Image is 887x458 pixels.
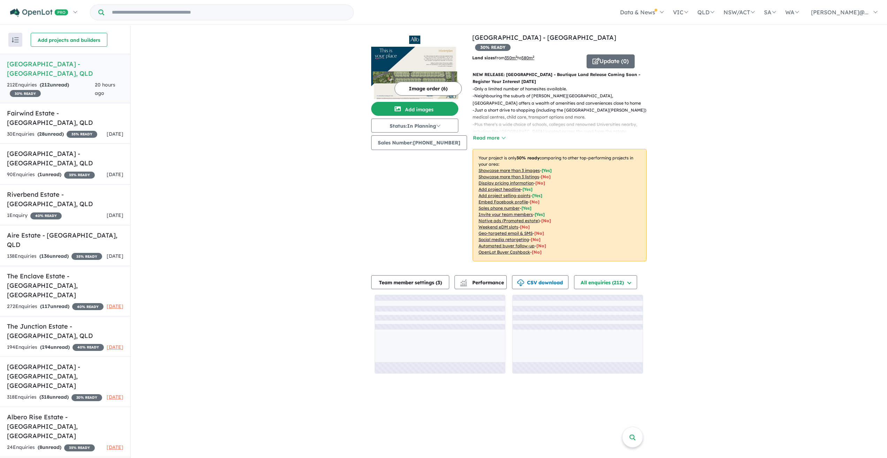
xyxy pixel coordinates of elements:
button: CSV download [512,275,568,289]
img: Alto Estate - Park Ridge [371,47,458,99]
span: 1 [39,171,42,178]
div: 272 Enquir ies [7,302,104,311]
strong: ( unread) [37,131,64,137]
u: Sales phone number [479,205,520,211]
img: sort.svg [12,37,19,43]
span: [DATE] [107,171,123,178]
span: [DATE] [107,444,123,450]
input: Try estate name, suburb, builder or developer [106,5,352,20]
span: [No] [541,218,551,223]
h5: Riverbend Estate - [GEOGRAPHIC_DATA] , QLD [7,190,123,209]
span: [DATE] [107,212,123,218]
button: Sales Number:[PHONE_NUMBER] [371,135,467,150]
img: line-chart.svg [460,279,467,283]
span: 35 % READY [64,444,95,451]
span: 136 [41,253,49,259]
u: Add project headline [479,187,521,192]
span: to [517,55,534,60]
span: [No] [532,249,542,255]
strong: ( unread) [38,444,61,450]
img: download icon [517,279,524,286]
u: Social media retargeting [479,237,529,242]
h5: Fairwind Estate - [GEOGRAPHIC_DATA] , QLD [7,108,123,127]
span: [ Yes ] [535,212,545,217]
strong: ( unread) [38,171,61,178]
span: 8 [39,444,42,450]
u: Automated buyer follow-up [479,243,535,248]
p: - Neighbouring the suburb of [PERSON_NAME][GEOGRAPHIC_DATA], [GEOGRAPHIC_DATA] offers a wealth of... [473,92,652,107]
a: Alto Estate - Park Ridge LogoAlto Estate - Park Ridge [371,33,458,99]
p: - Just a short drive to shopping (including the [GEOGRAPHIC_DATA][PERSON_NAME]), medical centres,... [473,107,652,121]
h5: [GEOGRAPHIC_DATA] - [GEOGRAPHIC_DATA] , [GEOGRAPHIC_DATA] [7,362,123,390]
span: 318 [41,394,49,400]
a: [GEOGRAPHIC_DATA] - [GEOGRAPHIC_DATA] [472,33,616,42]
span: [PERSON_NAME]@... [811,9,869,16]
p: Your project is only comparing to other top-performing projects in your area: - - - - - - - - - -... [473,149,647,261]
button: Add projects and builders [31,33,107,47]
span: 20 % READY [71,394,102,401]
span: [ No ] [530,199,540,204]
span: 40 % READY [72,303,104,310]
sup: 2 [515,55,517,59]
b: Land sizes [472,55,495,60]
span: [DATE] [107,253,123,259]
span: 35 % READY [64,172,95,179]
u: Add project selling-points [479,193,530,198]
span: [No] [534,231,544,236]
span: 35 % READY [67,131,97,138]
h5: [GEOGRAPHIC_DATA] - [GEOGRAPHIC_DATA] , QLD [7,59,123,78]
span: [ Yes ] [521,205,532,211]
span: 35 % READY [71,253,102,260]
u: Display pricing information [479,180,534,186]
span: [DATE] [107,344,123,350]
div: 194 Enquir ies [7,343,104,352]
span: 3 [437,279,440,286]
span: [ No ] [541,174,551,179]
div: 90 Enquir ies [7,171,95,179]
button: Read more [473,134,505,142]
u: Weekend eDM slots [479,224,518,230]
span: 30 % READY [475,44,511,51]
span: 30 % READY [10,90,41,97]
u: 350 m [505,55,517,60]
h5: Aire Estate - [GEOGRAPHIC_DATA] , QLD [7,231,123,249]
div: 1 Enquir y [7,211,62,220]
p: from [472,54,581,61]
span: 117 [42,303,50,309]
h5: Albero Rise Estate - [GEOGRAPHIC_DATA] , [GEOGRAPHIC_DATA] [7,412,123,441]
span: [No] [536,243,546,248]
span: 194 [42,344,51,350]
div: 24 Enquir ies [7,443,95,452]
span: 40 % READY [72,344,104,351]
img: bar-chart.svg [460,281,467,286]
u: Native ads (Promoted estate) [479,218,540,223]
span: [No] [531,237,541,242]
u: Showcase more than 3 listings [479,174,539,179]
button: Status:In Planning [371,119,458,133]
span: Performance [461,279,504,286]
strong: ( unread) [39,253,69,259]
span: [DATE] [107,394,123,400]
strong: ( unread) [40,344,70,350]
button: Performance [454,275,507,289]
p: NEW RELEASE: [GEOGRAPHIC_DATA] - Boutique Land Release Coming Soon - Register Your Interest [DATE] [473,71,647,85]
button: All enquiries (212) [574,275,637,289]
span: [DATE] [107,303,123,309]
span: [ Yes ] [532,193,542,198]
h5: The Junction Estate - [GEOGRAPHIC_DATA] , QLD [7,322,123,340]
p: - Only a limited number of homesites available. [473,85,652,92]
span: [ Yes ] [542,168,552,173]
strong: ( unread) [39,394,69,400]
button: Image order (6) [395,82,462,96]
button: Update (0) [587,54,635,68]
span: [ Yes ] [522,187,533,192]
button: Add images [371,102,458,116]
div: 138 Enquir ies [7,252,102,261]
span: 40 % READY [30,212,62,219]
button: Team member settings (3) [371,275,449,289]
b: 30 % ready [517,155,540,160]
strong: ( unread) [40,303,69,309]
div: 318 Enquir ies [7,393,102,401]
div: 212 Enquir ies [7,81,95,98]
h5: The Enclave Estate - [GEOGRAPHIC_DATA] , [GEOGRAPHIC_DATA] [7,271,123,300]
